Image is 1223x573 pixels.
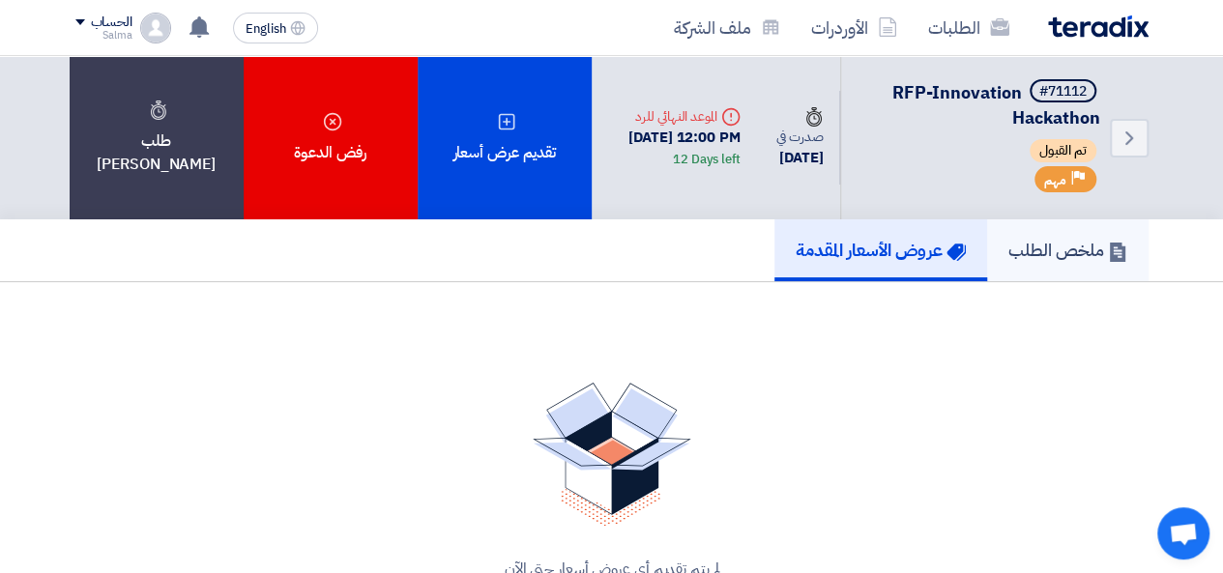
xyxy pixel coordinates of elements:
span: RFP-Innovation Hackathon [892,79,1100,130]
a: ملف الشركة [658,5,796,50]
img: profile_test.png [140,13,171,43]
button: English [233,13,318,43]
a: الأوردرات [796,5,913,50]
div: الموعد النهائي للرد [607,106,741,127]
div: #71112 [1039,85,1087,99]
img: No Quotations Found! [533,383,691,527]
div: Salma [75,30,132,41]
div: 12 Days left [673,150,741,169]
span: تم القبول [1030,139,1096,162]
div: [DATE] [772,147,824,169]
a: الطلبات [913,5,1025,50]
h5: ملخص الطلب [1008,239,1127,261]
a: عروض الأسعار المقدمة [774,219,987,281]
a: ملخص الطلب [987,219,1149,281]
div: رفض الدعوة [244,56,418,219]
span: مهم [1044,171,1066,189]
div: طلب [PERSON_NAME] [70,56,244,219]
h5: عروض الأسعار المقدمة [796,239,966,261]
h5: RFP-Innovation Hackathon [864,79,1100,129]
div: تقديم عرض أسعار [418,56,592,219]
img: Teradix logo [1048,15,1149,38]
div: صدرت في [772,106,824,147]
a: Open chat [1157,507,1209,559]
div: الحساب [91,14,132,31]
div: [DATE] 12:00 PM [607,127,741,170]
span: English [246,22,286,36]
